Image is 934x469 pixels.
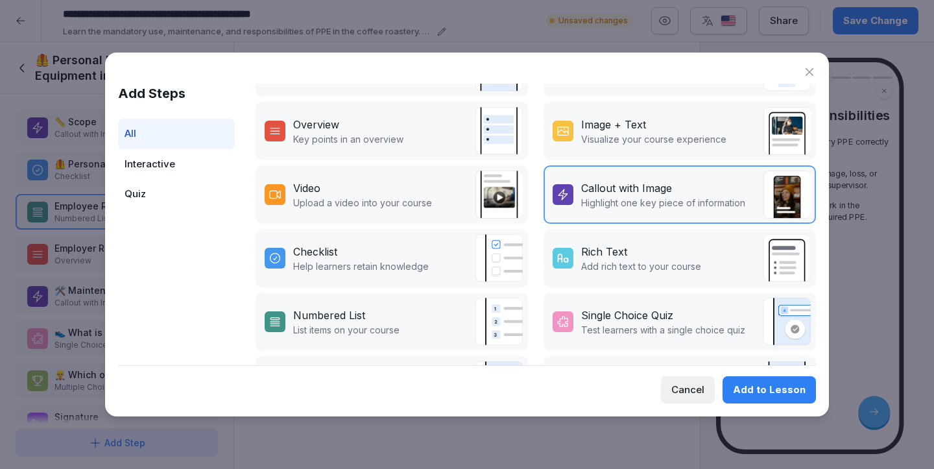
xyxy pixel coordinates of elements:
div: Cancel [671,383,704,397]
p: Add rich text to your course [581,259,701,273]
img: true_false.svg [763,361,811,409]
p: Highlight one key piece of information [581,196,745,210]
div: Checklist [293,244,337,259]
div: Rich Text [581,244,627,259]
div: Interactive [118,149,235,180]
div: Quiz [118,179,235,210]
p: List items on your course [293,323,400,337]
p: Visualize your course experience [581,132,726,146]
button: Cancel [661,376,715,403]
div: Add to Lesson [733,383,806,397]
p: Help learners retain knowledge [293,259,429,273]
img: richtext.svg [763,234,811,282]
div: All [118,119,235,149]
p: Key points in an overview [293,132,403,146]
img: single_choice_quiz.svg [763,298,811,346]
h1: Add Steps [118,84,235,103]
img: text_image.png [763,107,811,155]
button: Add to Lesson [723,376,816,403]
img: list.svg [475,298,523,346]
img: callout.png [763,171,811,219]
div: Callout with Image [581,180,672,196]
div: Single Choice Quiz [581,307,673,323]
img: quiz.svg [475,361,523,409]
img: video.png [475,171,523,219]
img: checklist.svg [475,234,523,282]
img: overview.svg [475,107,523,155]
p: Test learners with a single choice quiz [581,323,745,337]
div: Numbered List [293,307,365,323]
div: Image + Text [581,117,646,132]
div: Video [293,180,320,196]
div: Overview [293,117,339,132]
p: Upload a video into your course [293,196,432,210]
